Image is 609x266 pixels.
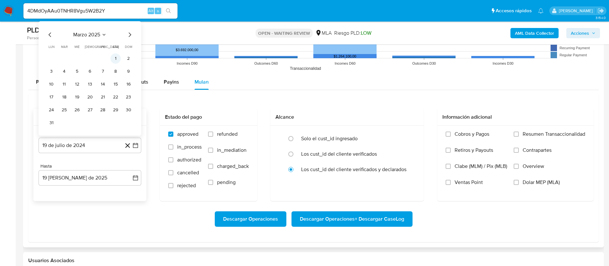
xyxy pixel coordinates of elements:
a: Notificaciones [538,8,544,14]
p: nicolas.duclosson@mercadolibre.com [559,8,595,14]
span: Acciones [571,28,589,38]
button: AML Data Collector [510,28,559,38]
b: AML Data Collector [515,28,554,38]
span: LOW [361,29,371,37]
p: OPEN - WAITING REVIEW [256,29,313,38]
input: Buscar usuario o caso... [23,7,178,15]
span: Accesos rápidos [496,7,532,14]
span: Riesgo PLD: [334,30,371,37]
button: Acciones [566,28,600,38]
h2: Usuarios Asociados [28,257,599,264]
span: Alt [148,8,153,14]
span: s [157,8,159,14]
span: 3.154.0 [596,15,606,20]
div: MLA [315,30,332,37]
b: PLD [27,25,40,35]
button: search-icon [162,6,175,15]
b: Person ID [27,35,45,41]
a: Salir [597,7,604,14]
